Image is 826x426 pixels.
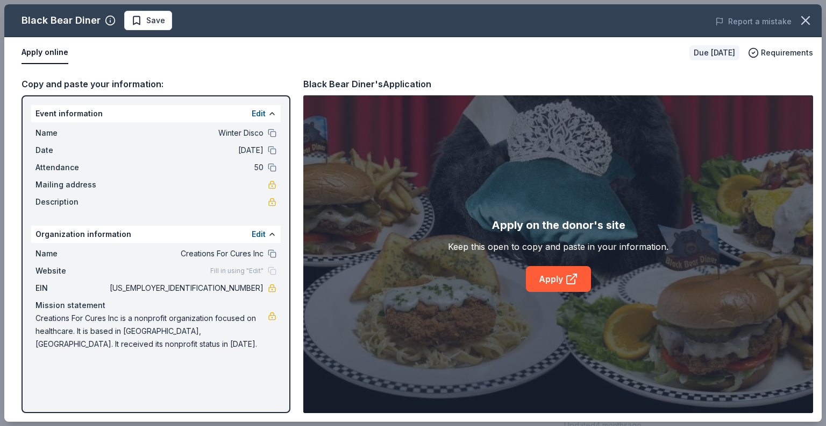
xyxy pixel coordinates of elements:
span: EIN [35,282,108,295]
div: Keep this open to copy and paste in your information. [448,240,668,253]
button: Edit [252,107,266,120]
span: Name [35,127,108,139]
button: Edit [252,228,266,241]
button: Requirements [748,46,813,59]
span: Description [35,195,108,208]
div: Mission statement [35,299,276,312]
span: Creations For Cures Inc [108,247,264,260]
span: Date [35,144,108,157]
div: Due [DATE] [689,45,739,60]
span: [DATE] [108,144,264,157]
span: Save [146,14,165,27]
span: Website [35,264,108,277]
div: Black Bear Diner's Application [303,77,431,91]
span: Attendance [35,161,108,174]
button: Apply online [22,41,68,64]
span: Creations For Cures Inc is a nonprofit organization focused on healthcare. It is based in [GEOGRA... [35,312,268,351]
span: [US_EMPLOYER_IDENTIFICATION_NUMBER] [108,282,264,295]
span: Winter Disco [108,127,264,139]
button: Save [124,11,172,30]
span: Name [35,247,108,260]
span: Mailing address [35,178,108,191]
a: Apply [526,266,591,292]
div: Apply on the donor's site [492,217,625,234]
span: Fill in using "Edit" [210,267,264,275]
span: Requirements [761,46,813,59]
button: Report a mistake [715,15,792,28]
span: 50 [108,161,264,174]
div: Copy and paste your information: [22,77,290,91]
div: Event information [31,105,281,122]
div: Organization information [31,226,281,243]
div: Black Bear Diner [22,12,101,29]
